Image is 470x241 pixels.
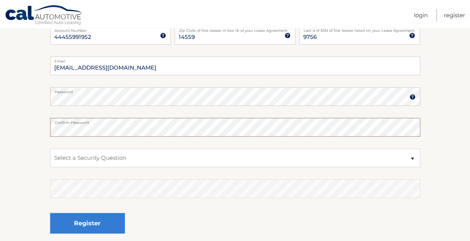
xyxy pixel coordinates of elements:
a: Register [444,9,465,21]
input: Email [50,57,420,75]
label: Account Number [50,26,171,32]
label: Confirm Password [50,118,420,124]
label: Email [50,57,420,62]
input: SSN or EIN (last 4 digits only) [299,26,420,45]
a: Cal Automotive [5,5,83,27]
input: Account Number [50,26,171,45]
label: Password [50,87,420,93]
img: tooltip.svg [409,94,415,100]
button: Register [50,213,125,234]
input: Zip Code [175,26,295,45]
img: tooltip.svg [285,33,291,39]
img: tooltip.svg [409,33,415,39]
img: tooltip.svg [160,33,166,39]
label: Last 4 of SSN of first lessee listed on your Lease Agreement [299,26,420,32]
a: Login [414,9,428,21]
label: Zip Code of first lessee in box 1b of your Lease Agreement [175,26,295,32]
